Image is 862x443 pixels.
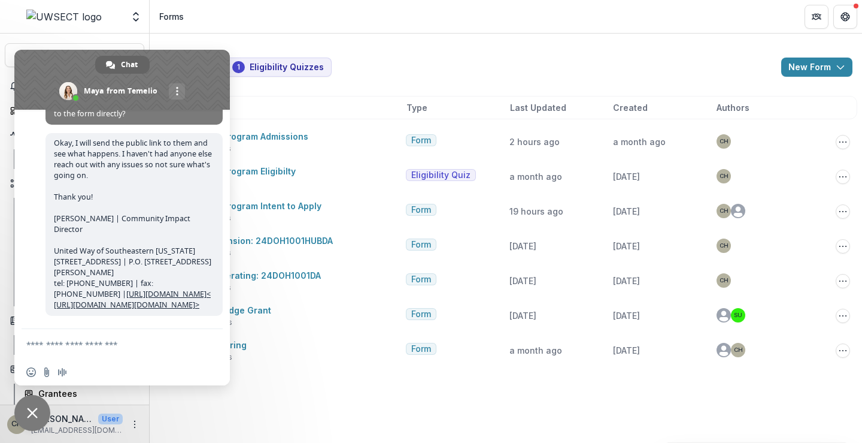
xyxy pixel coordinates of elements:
a: Chat [95,56,150,74]
svg: avatar [731,204,745,218]
span: Last Updated [510,101,566,114]
span: Form [411,309,431,320]
span: Form [411,240,431,250]
span: a month ago [509,345,562,355]
p: User [98,414,123,424]
p: [EMAIL_ADDRESS][DOMAIN_NAME] [31,425,123,436]
button: Search... [5,43,144,67]
span: [DATE] [509,311,536,321]
button: Notifications [5,77,144,96]
a: Close chat [14,395,50,431]
a: Partner Program Intent to Apply [188,201,321,211]
span: Form [411,135,431,146]
span: Insert an emoji [26,367,36,377]
div: Carli Herz [734,347,743,353]
a: Hub Expansion: 24DOH1001HUBDA [188,236,333,246]
a: Grantees [19,384,144,403]
button: Partners [805,5,828,29]
textarea: Compose your message... [26,329,194,359]
span: Eligibility Quiz [411,170,471,180]
button: Open Contacts [5,360,144,379]
span: [DATE] [509,276,536,286]
span: Form [411,275,431,285]
button: Options [836,170,850,184]
button: Options [836,343,850,358]
span: Created [613,101,648,114]
span: [DATE] [613,206,640,216]
span: a month ago [509,171,562,182]
a: ECAN Operating: 24DOH1001DA [188,270,321,281]
button: Options [836,309,850,323]
button: Open Documents [5,311,144,330]
span: a month ago [613,137,666,147]
div: Forms [159,10,184,23]
button: Open Workflows [5,174,144,193]
span: Chat [121,56,138,74]
button: Get Help [833,5,857,29]
a: Partner Program Admissions [188,131,308,141]
button: Open Activity [5,125,144,144]
span: [DATE] [613,276,640,286]
a: Partner Program Eligibilty [188,166,296,176]
button: Open entity switcher [128,5,144,29]
span: [DATE] [613,311,640,321]
span: 2 hours ago [509,137,560,147]
a: [URL][DOMAIN_NAME]<[URL][DOMAIN_NAME][DOMAIN_NAME]> [54,289,211,310]
button: Options [836,239,850,254]
span: Type [406,101,427,114]
div: Carli Herz [720,208,729,214]
span: [DATE] [613,345,640,355]
svg: avatar [717,308,731,323]
p: [PERSON_NAME] [31,412,93,425]
div: Carli Herz [720,173,729,179]
svg: avatar [717,343,731,357]
div: Scott Umbel [734,312,742,318]
img: UWSECT logo [26,10,102,24]
div: Grantees [38,387,135,400]
a: Dashboard [5,101,144,120]
div: Carli Herz [720,138,729,144]
span: Form [411,344,431,354]
span: 19 hours ago [509,206,563,216]
button: More [128,417,142,432]
span: Authors [717,101,749,114]
span: Okay, I will send the public link to them and see what happens. I haven't had anyone else reach o... [54,138,212,310]
span: [DATE] [613,241,640,251]
button: Options [836,274,850,288]
div: Carli Herz [11,420,22,428]
button: Options [836,135,850,149]
span: Audio message [57,367,67,377]
span: Form [411,205,431,215]
div: Carli Herz [720,278,729,284]
button: Eligibility Quizzes [224,58,332,77]
div: Ctrl + K [105,49,134,62]
span: Send a file [42,367,51,377]
button: Options [836,204,850,219]
button: New Form [781,58,852,77]
span: [DATE] [613,171,640,182]
span: 1 [237,63,240,71]
div: Carli Herz [720,243,729,249]
span: [DATE] [509,241,536,251]
nav: breadcrumb [154,8,189,25]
